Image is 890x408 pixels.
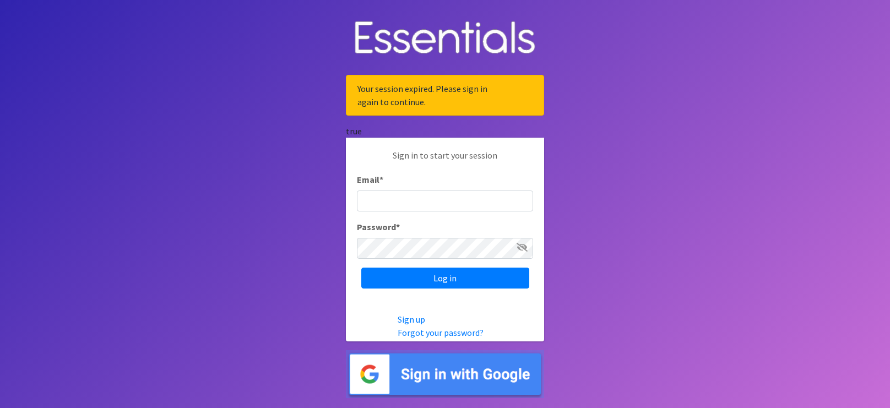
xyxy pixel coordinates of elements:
div: Your session expired. Please sign in again to continue. [346,75,544,116]
label: Email [357,173,383,186]
abbr: required [379,174,383,185]
abbr: required [396,221,400,232]
img: Human Essentials [346,10,544,67]
label: Password [357,220,400,233]
p: Sign in to start your session [357,149,533,173]
a: Forgot your password? [398,327,484,338]
a: Sign up [398,314,425,325]
input: Log in [361,268,529,289]
div: true [346,124,544,138]
img: Sign in with Google [346,350,544,398]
